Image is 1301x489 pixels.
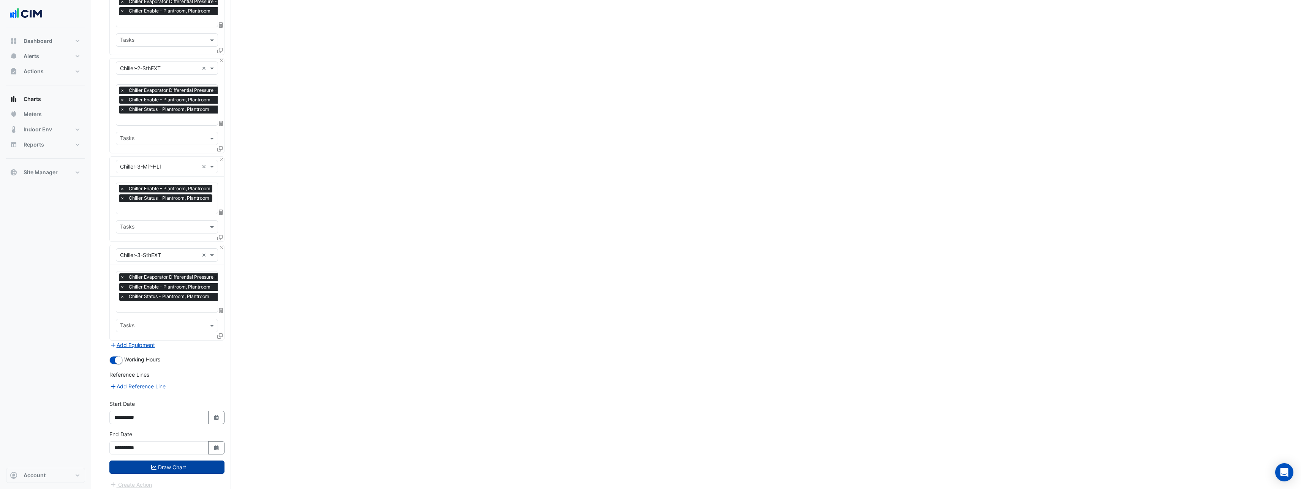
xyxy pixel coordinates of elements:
[10,95,17,103] app-icon: Charts
[10,169,17,176] app-icon: Site Manager
[127,87,267,94] span: Chiller Evaporator Differential Pressure - Plantroom, Plantroom
[6,122,85,137] button: Indoor Env
[213,445,220,451] fa-icon: Select Date
[127,273,267,281] span: Chiller Evaporator Differential Pressure - Plantroom, Plantroom
[10,52,17,60] app-icon: Alerts
[109,400,135,408] label: Start Date
[109,371,149,379] label: Reference Lines
[219,245,224,250] button: Close
[119,283,126,291] span: ×
[218,308,224,314] span: Choose Function
[119,293,126,300] span: ×
[9,6,43,21] img: Company Logo
[202,162,208,170] span: Clear
[219,157,224,162] button: Close
[218,209,224,215] span: Choose Function
[10,141,17,148] app-icon: Reports
[202,64,208,72] span: Clear
[119,185,126,192] span: ×
[217,47,223,54] span: Clone Favourites and Tasks from this Equipment to other Equipment
[10,110,17,118] app-icon: Meters
[119,222,134,232] div: Tasks
[109,481,152,487] app-escalated-ticket-create-button: Please draw the charts first
[6,137,85,152] button: Reports
[1275,463,1293,481] div: Open Intercom Messenger
[24,110,42,118] span: Meters
[219,58,224,63] button: Close
[109,461,224,474] button: Draw Chart
[202,251,208,259] span: Clear
[127,106,211,113] span: Chiller Status - Plantroom, Plantroom
[24,169,58,176] span: Site Manager
[119,194,126,202] span: ×
[124,356,160,363] span: Working Hours
[6,33,85,49] button: Dashboard
[24,126,52,133] span: Indoor Env
[24,37,52,45] span: Dashboard
[218,120,224,127] span: Choose Function
[217,333,223,339] span: Clone Favourites and Tasks from this Equipment to other Equipment
[127,7,212,15] span: Chiller Enable - Plantroom, Plantroom
[119,87,126,94] span: ×
[24,68,44,75] span: Actions
[109,430,132,438] label: End Date
[10,68,17,75] app-icon: Actions
[6,468,85,483] button: Account
[127,293,211,300] span: Chiller Status - Plantroom, Plantroom
[119,36,134,46] div: Tasks
[24,472,46,479] span: Account
[119,106,126,113] span: ×
[6,49,85,64] button: Alerts
[127,283,212,291] span: Chiller Enable - Plantroom, Plantroom
[119,134,134,144] div: Tasks
[109,382,166,391] button: Add Reference Line
[24,52,39,60] span: Alerts
[24,141,44,148] span: Reports
[10,37,17,45] app-icon: Dashboard
[119,273,126,281] span: ×
[217,146,223,152] span: Clone Favourites and Tasks from this Equipment to other Equipment
[127,96,212,104] span: Chiller Enable - Plantroom, Plantroom
[217,234,223,241] span: Clone Favourites and Tasks from this Equipment to other Equipment
[24,95,41,103] span: Charts
[218,22,224,28] span: Choose Function
[127,185,212,192] span: Chiller Enable - Plantroom, Plantroom
[119,7,126,15] span: ×
[6,64,85,79] button: Actions
[10,126,17,133] app-icon: Indoor Env
[6,91,85,107] button: Charts
[217,194,222,202] span: Clear
[6,107,85,122] button: Meters
[6,165,85,180] button: Site Manager
[127,194,211,202] span: Chiller Status - Plantroom, Plantroom
[109,341,155,349] button: Add Equipment
[119,96,126,104] span: ×
[213,414,220,421] fa-icon: Select Date
[119,321,134,331] div: Tasks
